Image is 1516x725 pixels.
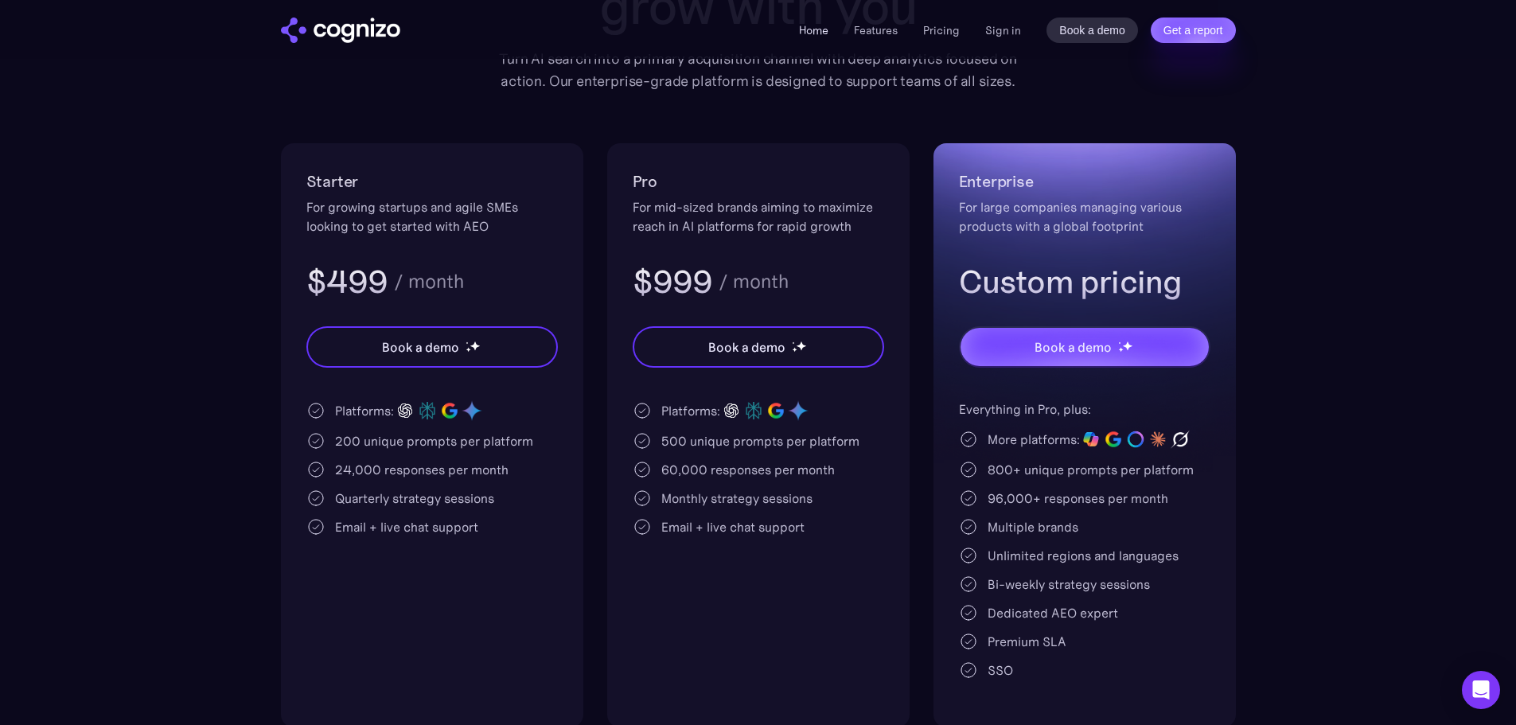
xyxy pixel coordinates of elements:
img: star [466,347,471,353]
div: 200 unique prompts per platform [335,431,533,450]
img: star [466,341,468,344]
div: Book a demo [382,337,458,357]
div: Monthly strategy sessions [661,489,813,508]
div: Everything in Pro, plus: [959,400,1210,419]
h2: Enterprise [959,169,1210,194]
h3: $499 [306,261,388,302]
a: Home [799,23,828,37]
div: For growing startups and agile SMEs looking to get started with AEO [306,197,558,236]
img: star [1118,341,1120,344]
img: star [1118,347,1124,353]
div: / month [394,272,464,291]
h3: Custom pricing [959,261,1210,302]
a: Get a report [1151,18,1236,43]
div: Platforms: [335,401,394,420]
div: Quarterly strategy sessions [335,489,494,508]
div: Platforms: [661,401,720,420]
div: 60,000 responses per month [661,460,835,479]
div: Turn AI search into a primary acquisition channel with deep analytics focused on action. Our ente... [488,48,1029,92]
a: home [281,18,400,43]
img: star [792,347,797,353]
img: cognizo logo [281,18,400,43]
div: Email + live chat support [335,517,478,536]
a: Book a demostarstarstar [959,326,1210,368]
div: 96,000+ responses per month [988,489,1168,508]
div: Multiple brands [988,517,1078,536]
h3: $999 [633,261,713,302]
div: 500 unique prompts per platform [661,431,859,450]
div: Email + live chat support [661,517,805,536]
div: 800+ unique prompts per platform [988,460,1194,479]
div: For mid-sized brands aiming to maximize reach in AI platforms for rapid growth [633,197,884,236]
a: Book a demostarstarstar [633,326,884,368]
div: Bi-weekly strategy sessions [988,575,1150,594]
a: Pricing [923,23,960,37]
div: Premium SLA [988,632,1066,651]
a: Book a demo [1046,18,1138,43]
div: Book a demo [1035,337,1111,357]
div: For large companies managing various products with a global footprint [959,197,1210,236]
div: Dedicated AEO expert [988,603,1118,622]
img: star [792,341,794,344]
div: / month [719,272,789,291]
a: Sign in [985,21,1021,40]
div: Unlimited regions and languages [988,546,1179,565]
a: Book a demostarstarstar [306,326,558,368]
h2: Starter [306,169,558,194]
h2: Pro [633,169,884,194]
img: star [1122,341,1132,351]
img: star [796,341,806,351]
img: star [470,341,480,351]
div: Book a demo [708,337,785,357]
div: 24,000 responses per month [335,460,509,479]
div: Open Intercom Messenger [1462,671,1500,709]
div: More platforms: [988,430,1080,449]
div: SSO [988,661,1013,680]
a: Features [854,23,898,37]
